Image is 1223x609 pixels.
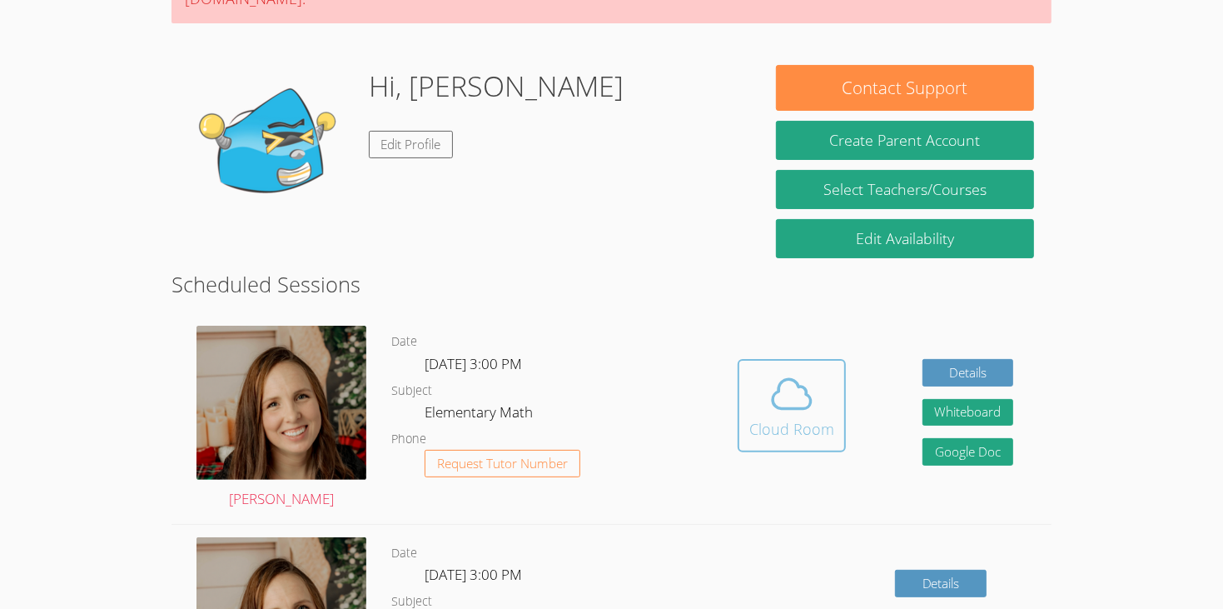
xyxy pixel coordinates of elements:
dt: Date [391,332,417,352]
dt: Phone [391,429,426,450]
dt: Date [391,543,417,564]
a: Details [895,570,987,597]
button: Contact Support [776,65,1034,111]
span: [DATE] 3:00 PM [425,354,522,373]
a: Edit Profile [369,131,454,158]
button: Create Parent Account [776,121,1034,160]
span: [DATE] 3:00 PM [425,565,522,584]
a: [PERSON_NAME] [196,326,366,511]
span: Request Tutor Number [437,457,568,470]
h2: Scheduled Sessions [172,268,1052,300]
button: Cloud Room [738,359,846,452]
a: Google Doc [922,438,1014,466]
a: Edit Availability [776,219,1034,258]
img: default.png [189,65,355,232]
dd: Elementary Math [425,401,536,429]
dt: Subject [391,381,432,402]
a: Select Teachers/Courses [776,170,1034,209]
h1: Hi, [PERSON_NAME] [369,65,624,107]
a: Details [922,359,1014,387]
button: Whiteboard [922,399,1014,427]
button: Request Tutor Number [425,450,580,477]
div: Cloud Room [749,417,834,441]
img: avatar.png [196,326,366,480]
